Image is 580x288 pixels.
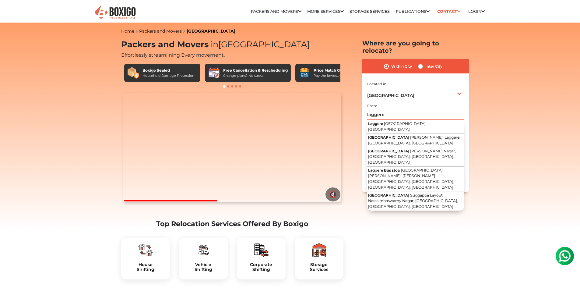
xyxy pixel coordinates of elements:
a: VehicleShifting [184,262,223,272]
div: Price Match Guarantee [314,68,360,73]
h5: Vehicle Shifting [184,262,223,272]
a: CorporateShifting [242,262,281,272]
span: in [211,39,218,49]
img: whatsapp-icon.svg [6,6,18,18]
a: StorageServices [300,262,339,272]
video: Your browser does not support the video tag. [123,93,341,202]
img: Price Match Guarantee [298,67,311,79]
img: boxigo_packers_and_movers_plan [254,243,269,257]
h2: Where are you going to relocate? [362,40,469,54]
a: [GEOGRAPHIC_DATA] [187,28,235,34]
a: HouseShifting [126,262,165,272]
button: Laggere Bus stop [GEOGRAPHIC_DATA][PERSON_NAME], [PERSON_NAME][GEOGRAPHIC_DATA], [GEOGRAPHIC_DATA... [367,167,464,192]
span: [GEOGRAPHIC_DATA] [209,39,310,49]
span: Laggere [368,121,383,126]
img: Free Cancellation & Rescheduling [208,67,220,79]
img: Boxigo Sealed [127,67,139,79]
span: Effortlessly streamlining Every movement. [121,52,225,58]
span: [PERSON_NAME] Nagar, [GEOGRAPHIC_DATA], [GEOGRAPHIC_DATA], [GEOGRAPHIC_DATA] [368,149,456,165]
button: [GEOGRAPHIC_DATA] [PERSON_NAME], Laggere, [GEOGRAPHIC_DATA], [GEOGRAPHIC_DATA] [367,134,464,148]
div: Change plans? No stress! [223,73,288,78]
h5: House Shifting [126,262,165,272]
span: [GEOGRAPHIC_DATA][PERSON_NAME], [PERSON_NAME][GEOGRAPHIC_DATA], [GEOGRAPHIC_DATA], [GEOGRAPHIC_DA... [368,168,454,190]
h5: Storage Services [300,262,339,272]
div: Household Damage Protection [142,73,194,78]
label: From [367,103,378,109]
a: Packers and Movers [251,9,301,14]
button: 🔇 [325,187,340,201]
label: Located in [367,81,386,87]
div: Boxigo Sealed [142,68,194,73]
a: Login [468,9,485,14]
img: boxigo_packers_and_movers_plan [312,243,326,257]
div: Free Cancellation & Rescheduling [223,68,288,73]
h1: Packers and Movers [121,40,343,50]
span: [GEOGRAPHIC_DATA], [GEOGRAPHIC_DATA] [368,121,427,132]
button: Laggere [GEOGRAPHIC_DATA], [GEOGRAPHIC_DATA] [367,120,464,134]
button: [GEOGRAPHIC_DATA] [PERSON_NAME] Nagar, [GEOGRAPHIC_DATA], [GEOGRAPHIC_DATA], [GEOGRAPHIC_DATA] [367,147,464,166]
div: Pay the lowest. Guaranteed! [314,73,360,78]
span: [PERSON_NAME], Laggere, [GEOGRAPHIC_DATA], [GEOGRAPHIC_DATA] [368,135,460,145]
button: [GEOGRAPHIC_DATA] Suggappa Layout, Narasimhaswamy Nagar, [GEOGRAPHIC_DATA], [GEOGRAPHIC_DATA], [G... [367,191,464,210]
input: Select Building or Nearest Landmark [367,109,464,120]
label: Within City [391,63,412,70]
a: Home [121,28,134,34]
span: [GEOGRAPHIC_DATA] [368,149,409,153]
img: boxigo_packers_and_movers_plan [138,243,153,257]
a: More services [307,9,344,14]
h5: Corporate Shifting [242,262,281,272]
span: Laggere Bus stop [368,168,400,172]
span: [GEOGRAPHIC_DATA] [368,193,409,197]
img: Boxigo [94,5,136,20]
span: Suggappa Layout, Narasimhaswamy Nagar, [GEOGRAPHIC_DATA], [GEOGRAPHIC_DATA], [GEOGRAPHIC_DATA] [368,193,458,209]
a: Contact [435,7,462,16]
img: boxigo_packers_and_movers_plan [196,243,211,257]
label: Inter City [425,63,442,70]
a: Packers and Movers [139,28,182,34]
a: Publications [396,9,430,14]
span: [GEOGRAPHIC_DATA] [367,93,414,98]
span: [GEOGRAPHIC_DATA] [368,135,409,140]
h2: Top Relocation Services Offered By Boxigo [121,220,343,228]
a: Storage Services [350,9,390,14]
